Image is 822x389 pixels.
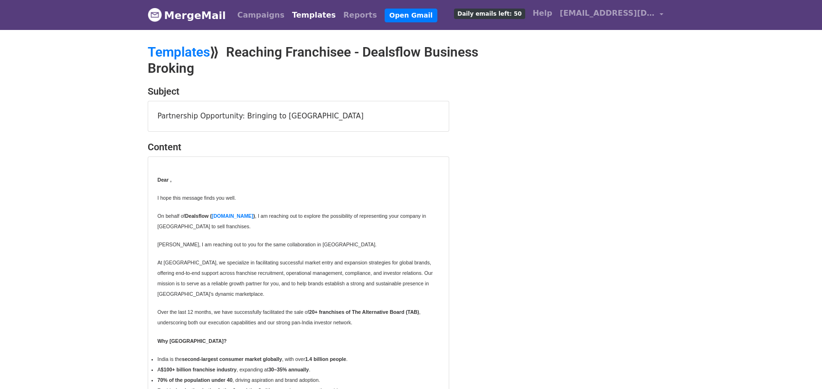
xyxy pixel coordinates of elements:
a: Daily emails left: 50 [450,4,529,23]
span: 30–35% annually [268,367,309,372]
a: Templates [288,6,340,25]
span: , underscoring both our execution capabilities and our strong pan-India investor network. [158,309,421,325]
a: [DOMAIN_NAME] [212,211,254,220]
span: second-largest consumer market globally [182,356,282,362]
span: Over the last 12 months, we have successfully facilitated the sale of [158,309,309,315]
span: $100+ billion franchise industry [161,367,237,372]
span: At [GEOGRAPHIC_DATA], we specialize in facilitating successful market entry and expansion strateg... [158,260,433,297]
span: [DOMAIN_NAME] [212,213,254,219]
span: [PERSON_NAME], I am reaching out to you for the same collaboration in [GEOGRAPHIC_DATA]. [158,242,377,247]
a: Templates [148,44,210,60]
h4: Subject [148,86,449,97]
span: , expanding at [236,367,268,372]
h4: Content [148,141,449,153]
span: Why [GEOGRAPHIC_DATA]? [158,338,227,344]
img: MergeMail logo [148,8,162,22]
a: MergeMail [148,5,226,25]
span: 70% of the population under 40 [158,377,233,383]
h2: ⟫ Reaching Franchisee - Dealsflow Business Broking [148,44,494,76]
span: I hope this message finds you well. [158,195,236,201]
span: 20+ franchises of The Alternative Board (TAB) [309,309,419,315]
span: , I am reaching out to explore the possibility of representing your company in [GEOGRAPHIC_DATA] ... [158,213,426,229]
span: [EMAIL_ADDRESS][DOMAIN_NAME] [560,8,655,19]
span: A [158,367,161,372]
span: ) [253,213,255,219]
span: On behalf of [158,213,185,219]
a: Open Gmail [385,9,437,22]
a: Campaigns [234,6,288,25]
span: , with over [282,356,305,362]
span: Dealsflow ( [185,213,212,219]
span: Dear , [158,177,172,183]
span: , driving aspiration and brand adoption. [233,377,320,383]
a: Reports [340,6,381,25]
a: Help [529,4,556,23]
div: Partnership Opportunity: Bringing to [GEOGRAPHIC_DATA] [148,101,449,131]
a: [EMAIL_ADDRESS][DOMAIN_NAME] [556,4,667,26]
span: India is the [158,356,182,362]
span: Daily emails left: 50 [454,9,525,19]
span: 1.4 billion people [305,356,346,362]
span: . [346,356,348,362]
span: . [309,367,310,372]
